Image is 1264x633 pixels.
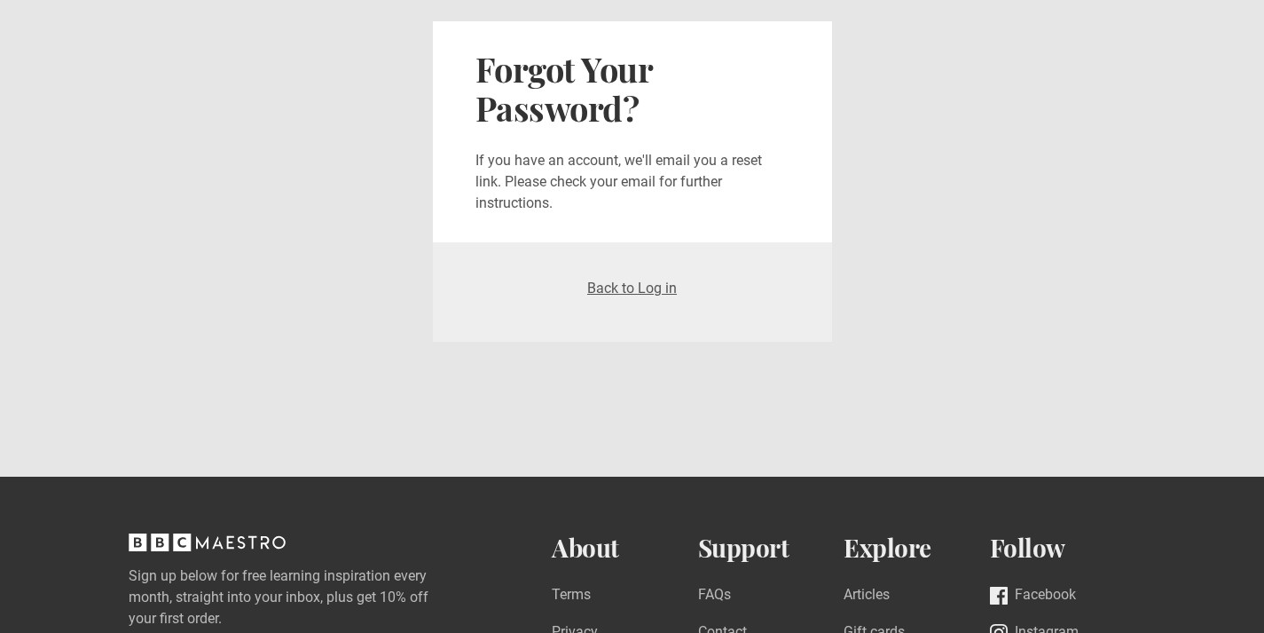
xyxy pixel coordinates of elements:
[129,566,482,629] label: Sign up below for free learning inspiration every month, straight into your inbox, plus get 10% o...
[698,534,844,563] h2: Support
[990,534,1136,563] h2: Follow
[475,150,789,214] p: If you have an account, we'll email you a reset link. Please check your email for further instruc...
[475,50,789,129] h2: Forgot Your Password?
[844,534,990,563] h2: Explore
[129,534,286,551] svg: BBC Maestro, back to top
[129,540,286,557] a: BBC Maestro, back to top
[844,584,890,608] a: Articles
[698,584,731,608] a: FAQs
[990,584,1076,608] a: Facebook
[587,280,677,297] a: Back to Log in
[552,584,591,608] a: Terms
[552,534,698,563] h2: About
